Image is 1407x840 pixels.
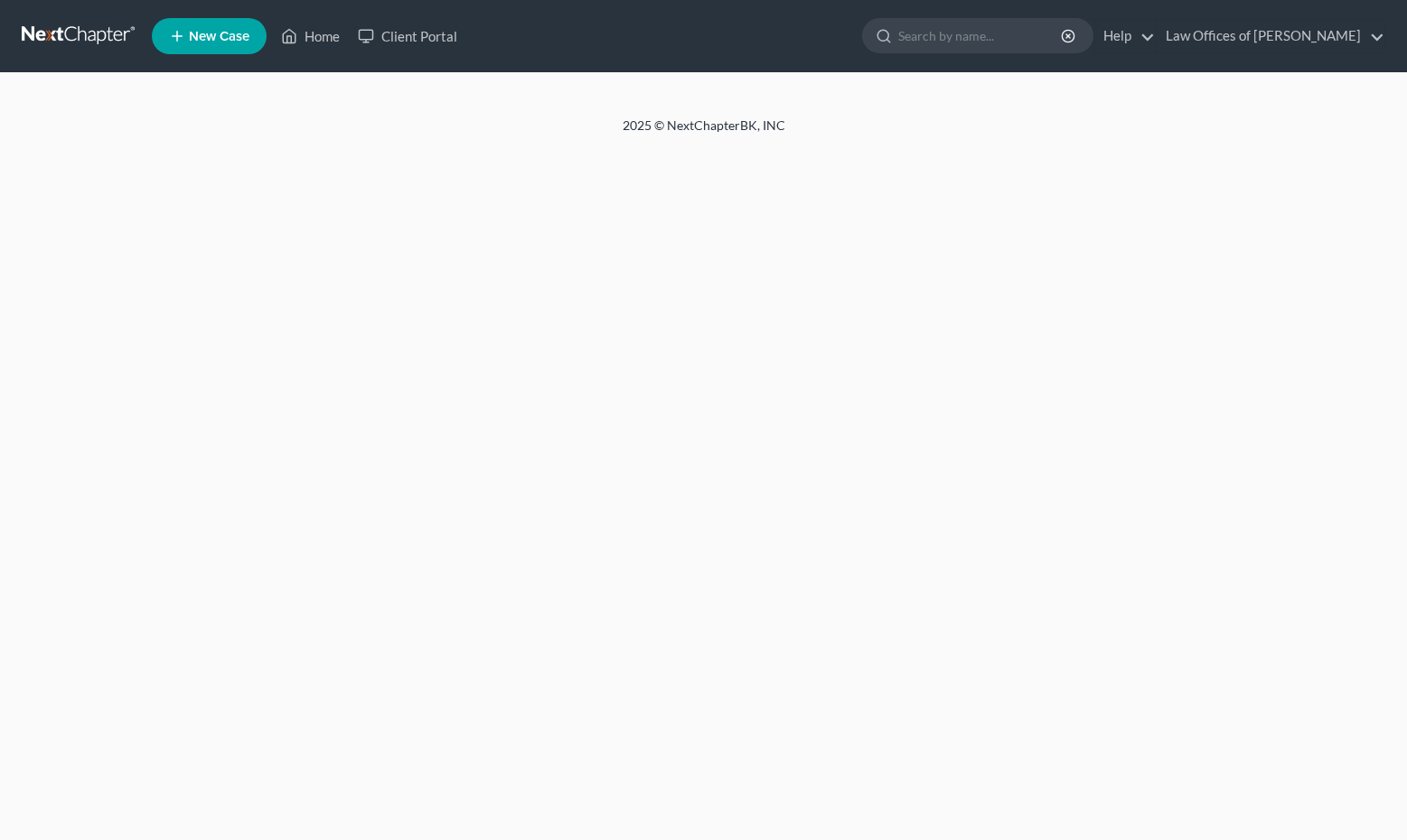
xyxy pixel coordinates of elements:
div: 2025 © NextChapterBK, INC [189,117,1219,149]
a: Client Portal [349,20,466,52]
a: Help [1094,20,1155,52]
a: Law Offices of [PERSON_NAME] [1157,20,1384,52]
a: Home [272,20,349,52]
input: Search by name... [898,19,1064,52]
span: New Case [189,30,249,43]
